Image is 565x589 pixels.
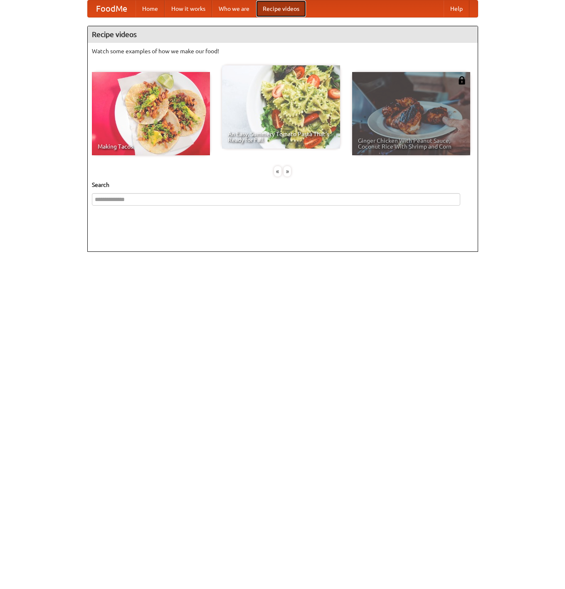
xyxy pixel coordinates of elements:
a: An Easy, Summery Tomato Pasta That's Ready for Fall [222,65,340,149]
a: Recipe videos [256,0,306,17]
a: Help [444,0,469,17]
span: An Easy, Summery Tomato Pasta That's Ready for Fall [228,131,334,143]
div: » [284,166,291,176]
a: FoodMe [88,0,136,17]
p: Watch some examples of how we make our food! [92,47,474,55]
h5: Search [92,181,474,189]
img: 483408.png [458,76,466,84]
a: Making Tacos [92,72,210,155]
a: Home [136,0,165,17]
a: Who we are [212,0,256,17]
div: « [274,166,281,176]
h4: Recipe videos [88,26,478,43]
a: How it works [165,0,212,17]
span: Making Tacos [98,144,204,149]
